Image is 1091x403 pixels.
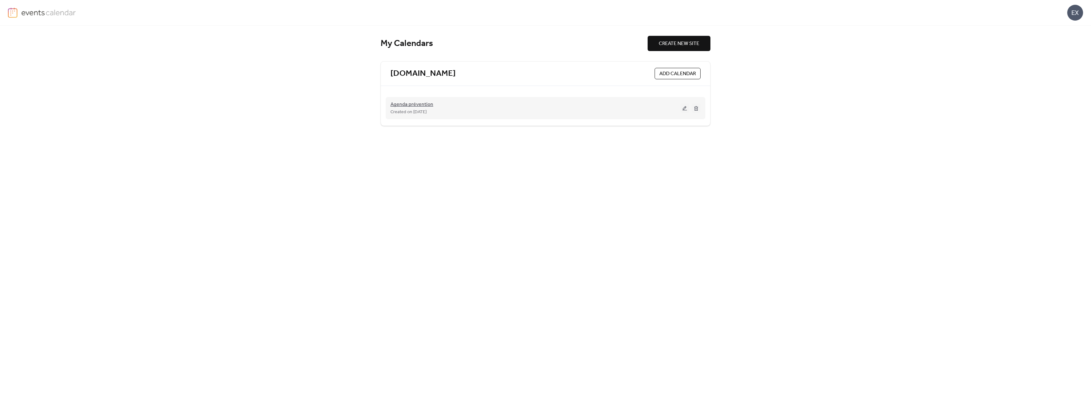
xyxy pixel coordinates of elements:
div: EX [1067,5,1083,21]
div: My Calendars [381,38,648,49]
span: ADD CALENDAR [659,70,696,78]
a: [DOMAIN_NAME] [390,68,456,79]
button: CREATE NEW SITE [648,36,710,51]
span: Agenda prévention [390,101,433,108]
span: Created on [DATE] [390,108,427,116]
img: logo-type [21,8,76,17]
a: Agenda prévention [390,103,433,107]
button: ADD CALENDAR [655,68,701,79]
span: CREATE NEW SITE [659,40,699,48]
img: logo [8,8,17,18]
